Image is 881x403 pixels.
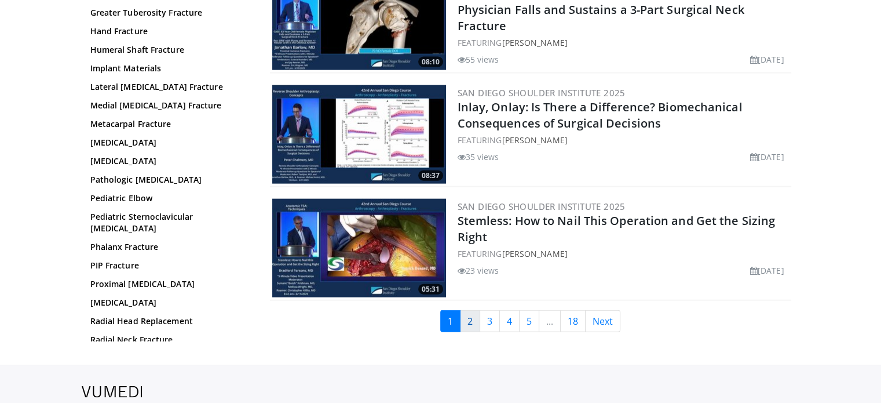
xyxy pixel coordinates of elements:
div: FEATURING [458,134,789,146]
a: [PERSON_NAME] [502,37,567,48]
div: FEATURING [458,248,789,260]
a: [PERSON_NAME] [502,135,567,146]
a: 05:31 [272,199,446,297]
li: [DATE] [750,151,784,163]
a: [MEDICAL_DATA] [90,155,247,167]
a: 08:37 [272,85,446,184]
a: 1 [440,310,460,332]
img: VuMedi Logo [82,386,142,398]
nav: Search results pages [270,310,791,332]
a: Medial [MEDICAL_DATA] Fracture [90,100,247,111]
a: [PERSON_NAME] [502,248,567,259]
img: 5f6dd453-bf3e-4438-9492-4acd00a8472a.300x170_q85_crop-smart_upscale.jpg [272,199,446,297]
li: 23 views [458,264,499,277]
a: Hand Fracture [90,26,247,37]
a: PIP Fracture [90,260,247,271]
span: 08:37 [418,170,443,181]
a: Radial Neck Fracture [90,334,247,346]
a: 4 [499,310,520,332]
a: Radial Head Replacement [90,315,247,327]
a: 3 [480,310,500,332]
span: 08:10 [418,57,443,67]
li: 55 views [458,53,499,66]
span: 05:31 [418,284,443,295]
a: Inlay, Onlay: Is There a Difference? Biomechanical Consequences of Surgical Decisions [458,99,743,131]
a: San Diego Shoulder Institute 2025 [458,201,626,212]
a: Stemless: How to Nail This Operation and Get the Sizing Right [458,213,776,245]
a: Greater Tuberosity Fracture [90,7,247,19]
a: Implant Materials [90,63,247,74]
a: [MEDICAL_DATA] [90,137,247,148]
a: 18 [560,310,586,332]
a: 5 [519,310,539,332]
a: Pediatric Sternoclavicular [MEDICAL_DATA] [90,211,247,234]
a: [MEDICAL_DATA] [90,297,247,308]
a: Lateral [MEDICAL_DATA] Fracture [90,81,247,93]
a: Metacarpal Fracture [90,118,247,130]
a: Phalanx Fracture [90,241,247,253]
a: 2 [460,310,480,332]
a: Next [585,310,620,332]
a: San Diego Shoulder Institute 2025 [458,87,626,99]
img: 3c74c8b3-bd2e-4084-94c4-48fd2eddd767.300x170_q85_crop-smart_upscale.jpg [272,85,446,184]
a: Humeral Shaft Fracture [90,44,247,56]
a: Pediatric Elbow [90,193,247,204]
li: 35 views [458,151,499,163]
a: Proximal [MEDICAL_DATA] [90,278,247,290]
li: [DATE] [750,53,784,66]
li: [DATE] [750,264,784,277]
div: FEATURING [458,37,789,49]
a: Pathologic [MEDICAL_DATA] [90,174,247,186]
